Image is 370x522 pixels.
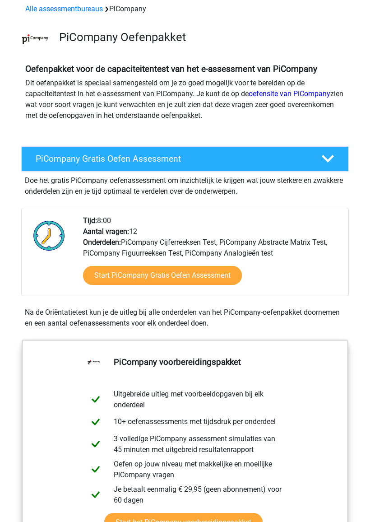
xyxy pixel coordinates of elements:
[22,4,348,14] div: PiCompany
[25,78,345,121] p: Dit oefenpakket is speciaal samengesteld om je zo goed mogelijk voor te bereiden op de capaciteit...
[25,5,103,13] a: Alle assessmentbureaus
[83,227,129,236] b: Aantal vragen:
[83,238,121,247] b: Onderdelen:
[59,30,342,44] h3: PiCompany Oefenpakket
[18,146,352,172] a: PiCompany Gratis Oefen Assessment
[36,154,308,164] h4: PiCompany Gratis Oefen Assessment
[21,172,349,197] div: Doe het gratis PiCompany oefenassessment om inzichtelijk te krijgen wat jouw sterkere en zwakkere...
[21,307,349,329] div: Na de Oriëntatietest kun je de uitleg bij alle onderdelen van het PiCompany-oefenpakket doornemen...
[83,216,97,225] b: Tijd:
[22,25,49,52] img: picompany.png
[249,89,330,98] a: oefensite van PiCompany
[76,215,348,296] div: 8:00 12 PiCompany Cijferreeksen Test, PiCompany Abstracte Matrix Test, PiCompany Figuurreeksen Te...
[25,64,317,74] b: Oefenpakket voor de capaciteitentest van het e-assessment van PiCompany
[29,215,69,256] img: Klok
[83,266,242,285] a: Start PiCompany Gratis Oefen Assessment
